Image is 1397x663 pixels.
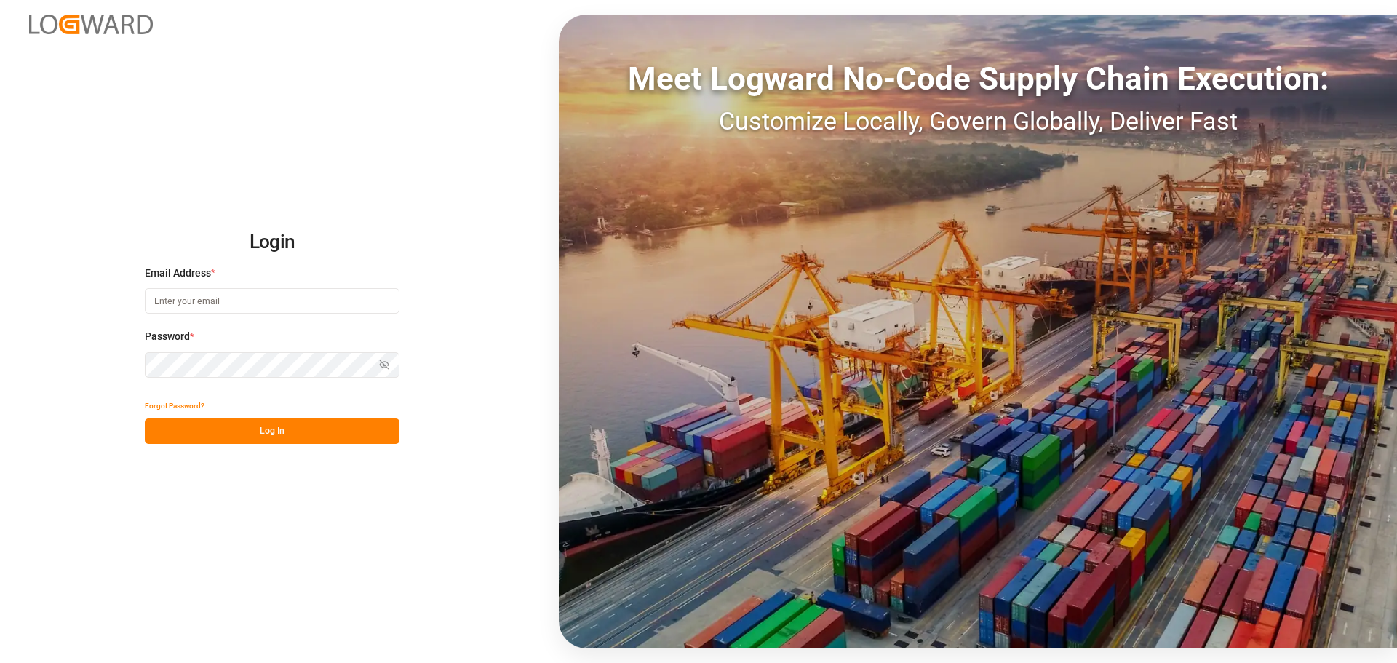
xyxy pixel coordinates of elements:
[145,393,204,418] button: Forgot Password?
[145,266,211,281] span: Email Address
[29,15,153,34] img: Logward_new_orange.png
[559,103,1397,140] div: Customize Locally, Govern Globally, Deliver Fast
[145,329,190,344] span: Password
[145,219,399,266] h2: Login
[145,288,399,314] input: Enter your email
[145,418,399,444] button: Log In
[559,55,1397,103] div: Meet Logward No-Code Supply Chain Execution:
